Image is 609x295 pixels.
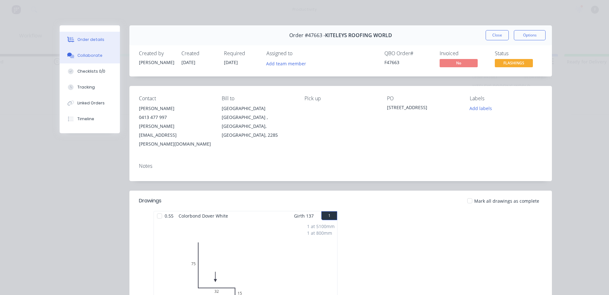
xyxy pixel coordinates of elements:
[495,59,533,69] button: FLASHINGS
[77,53,102,58] div: Collaborate
[495,50,542,56] div: Status
[222,104,294,140] div: [GEOGRAPHIC_DATA][GEOGRAPHIC_DATA] , [GEOGRAPHIC_DATA], [GEOGRAPHIC_DATA], 2285
[60,79,120,95] button: Tracking
[384,50,432,56] div: QBO Order #
[222,104,294,113] div: [GEOGRAPHIC_DATA]
[222,95,294,102] div: Bill to
[304,95,377,102] div: Pick up
[495,59,533,67] span: FLASHINGS
[60,95,120,111] button: Linked Orders
[139,197,161,205] div: Drawings
[162,211,176,220] span: 0.55
[139,104,212,113] div: [PERSON_NAME]
[77,100,105,106] div: Linked Orders
[263,59,310,68] button: Add team member
[224,59,238,65] span: [DATE]
[387,95,460,102] div: PO
[139,50,174,56] div: Created by
[486,30,509,40] button: Close
[60,63,120,79] button: Checklists 0/0
[307,230,335,236] div: 1 at 800mm
[181,59,195,65] span: [DATE]
[60,32,120,48] button: Order details
[266,50,330,56] div: Assigned to
[77,84,95,90] div: Tracking
[77,116,94,122] div: Timeline
[222,113,294,140] div: [GEOGRAPHIC_DATA] , [GEOGRAPHIC_DATA], [GEOGRAPHIC_DATA], 2285
[60,111,120,127] button: Timeline
[289,32,325,38] span: Order #47663 -
[325,32,392,38] span: KITELEYS ROOFING WORLD
[466,104,495,113] button: Add labels
[224,50,259,56] div: Required
[307,223,335,230] div: 1 at 5100mm
[474,198,539,204] span: Mark all drawings as complete
[139,122,212,148] div: [PERSON_NAME][EMAIL_ADDRESS][PERSON_NAME][DOMAIN_NAME]
[139,104,212,148] div: [PERSON_NAME]0413 477 997[PERSON_NAME][EMAIL_ADDRESS][PERSON_NAME][DOMAIN_NAME]
[387,104,460,113] div: [STREET_ADDRESS]
[384,59,432,66] div: F47663
[321,211,337,220] button: 1
[139,163,542,169] div: Notes
[294,211,314,220] span: Girth 137
[440,50,487,56] div: Invoiced
[514,30,546,40] button: Options
[139,59,174,66] div: [PERSON_NAME]
[139,95,212,102] div: Contact
[139,113,212,122] div: 0413 477 997
[77,37,104,43] div: Order details
[181,50,216,56] div: Created
[470,95,542,102] div: Labels
[440,59,478,67] span: No
[60,48,120,63] button: Collaborate
[77,69,105,74] div: Checklists 0/0
[266,59,310,68] button: Add team member
[176,211,231,220] span: Colorbond Dover White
